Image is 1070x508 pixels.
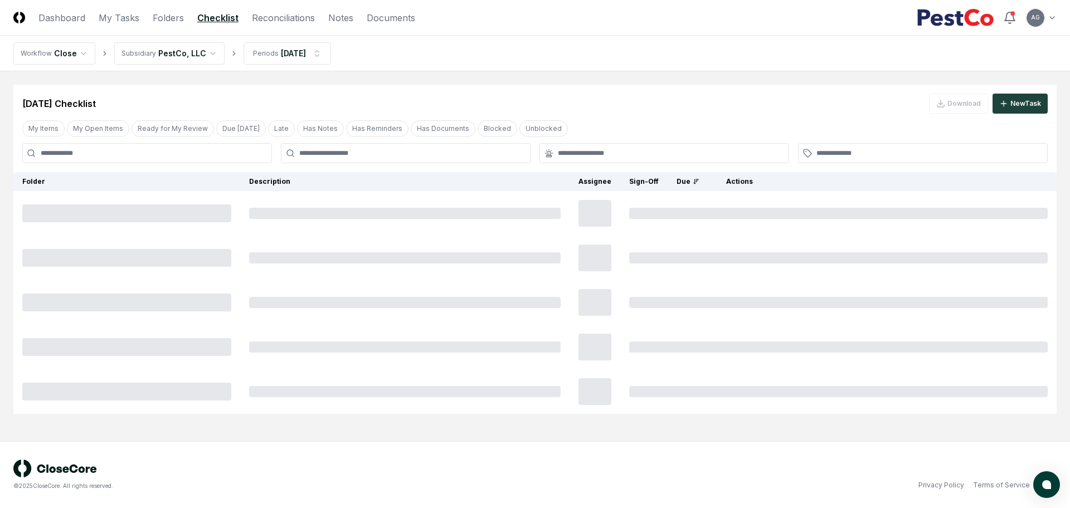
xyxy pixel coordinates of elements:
img: PestCo logo [917,9,994,27]
a: Notes [328,11,353,25]
div: © 2025 CloseCore. All rights reserved. [13,482,535,490]
a: Checklist [197,11,239,25]
div: Subsidiary [121,48,156,58]
div: Due [677,177,699,187]
button: Due Today [216,120,266,137]
th: Folder [13,172,240,191]
button: NewTask [993,94,1048,114]
a: Privacy Policy [918,480,964,490]
button: My Open Items [67,120,129,137]
a: My Tasks [99,11,139,25]
a: Documents [367,11,415,25]
button: Late [268,120,295,137]
nav: breadcrumb [13,42,331,65]
a: Folders [153,11,184,25]
a: Terms of Service [973,480,1030,490]
span: AG [1031,13,1040,22]
button: Blocked [478,120,517,137]
button: Has Documents [411,120,475,137]
div: [DATE] [281,47,306,59]
div: Actions [717,177,1048,187]
button: AG [1025,8,1045,28]
img: logo [13,460,97,477]
th: Assignee [570,172,620,191]
div: Periods [253,48,279,58]
div: [DATE] Checklist [22,97,96,110]
th: Description [240,172,570,191]
a: Dashboard [38,11,85,25]
button: Has Reminders [346,120,408,137]
button: Periods[DATE] [244,42,331,65]
button: Ready for My Review [132,120,214,137]
img: Logo [13,12,25,23]
button: My Items [22,120,65,137]
button: atlas-launcher [1033,471,1060,498]
div: New Task [1010,99,1041,109]
button: Has Notes [297,120,344,137]
th: Sign-Off [620,172,668,191]
button: Unblocked [519,120,568,137]
a: Reconciliations [252,11,315,25]
div: Workflow [21,48,52,58]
